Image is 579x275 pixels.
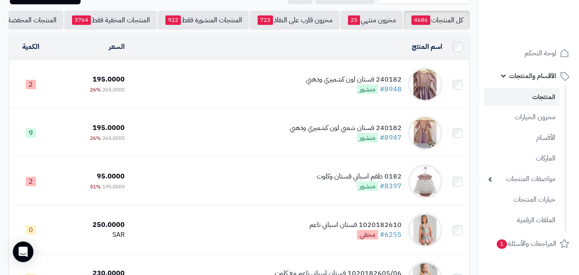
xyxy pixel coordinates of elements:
a: مخزون الخيارات [484,108,560,127]
img: 240182 فستان لون كشميري وذهبي [408,67,442,102]
a: اسم المنتج [412,42,442,52]
span: 1 [496,239,507,249]
a: المراجعات والأسئلة1 [484,233,574,254]
span: 2 [26,177,36,186]
a: مخزون منتهي25 [340,11,403,30]
span: المراجعات والأسئلة [496,238,556,250]
a: الأقسام [484,129,560,147]
a: الماركات [484,149,560,168]
img: 240182 فستان شعبي لون كشميري وذهبي [408,116,442,150]
a: الملفات الرقمية [484,211,560,230]
a: #8947 [380,133,402,143]
span: 0 [26,225,36,235]
span: 26% [90,86,101,94]
div: 0182 طقم اسباني فستان وكلوت [317,172,402,181]
a: #8948 [380,84,402,94]
img: 1020182610 فستان اسباني ناعم [408,213,442,247]
a: المنتجات المنشورة فقط922 [158,11,249,30]
span: مخفي [357,230,378,239]
span: 195.0000 [93,123,125,133]
span: 195.0000 [93,74,125,85]
div: Open Intercom Messenger [13,242,33,262]
span: الأقسام والمنتجات [509,70,556,82]
span: لوحة التحكم [525,47,556,59]
a: كل المنتجات4686 [404,11,470,30]
span: 265.0000 [102,86,125,94]
img: logo-2.png [521,15,571,33]
span: 265.0000 [102,134,125,142]
a: لوحة التحكم [484,43,574,63]
div: 250.0000 [56,220,125,230]
span: 2 [26,80,36,89]
a: المنتجات [484,88,560,106]
a: مخزون قارب على النفاذ723 [250,11,339,30]
span: 25 [348,15,360,25]
div: 240182 فستان شعبي لون كشميري وذهبي [290,123,402,133]
span: 922 [165,15,181,25]
a: الكمية [22,42,39,52]
a: #6255 [380,230,402,240]
a: مواصفات المنتجات [484,170,560,188]
div: 240182 فستان لون كشميري وذهبي [306,75,402,85]
span: 95.0000 [97,171,125,181]
div: SAR [56,230,125,240]
span: 723 [258,15,273,25]
span: 195.0000 [102,183,125,190]
span: 9 [26,128,36,138]
span: 26% [90,134,101,142]
span: 51% [90,183,101,190]
a: #8397 [380,181,402,191]
a: خيارات المنتجات [484,190,560,209]
img: 0182 طقم اسباني فستان وكلوت [408,164,442,199]
div: 1020182610 فستان اسباني ناعم [309,220,402,230]
span: منشور [357,133,378,142]
a: المنتجات المخفية فقط3764 [64,11,157,30]
span: منشور [357,181,378,191]
a: السعر [109,42,125,52]
span: 3764 [72,15,91,25]
span: 4686 [411,15,430,25]
span: منشور [357,85,378,94]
